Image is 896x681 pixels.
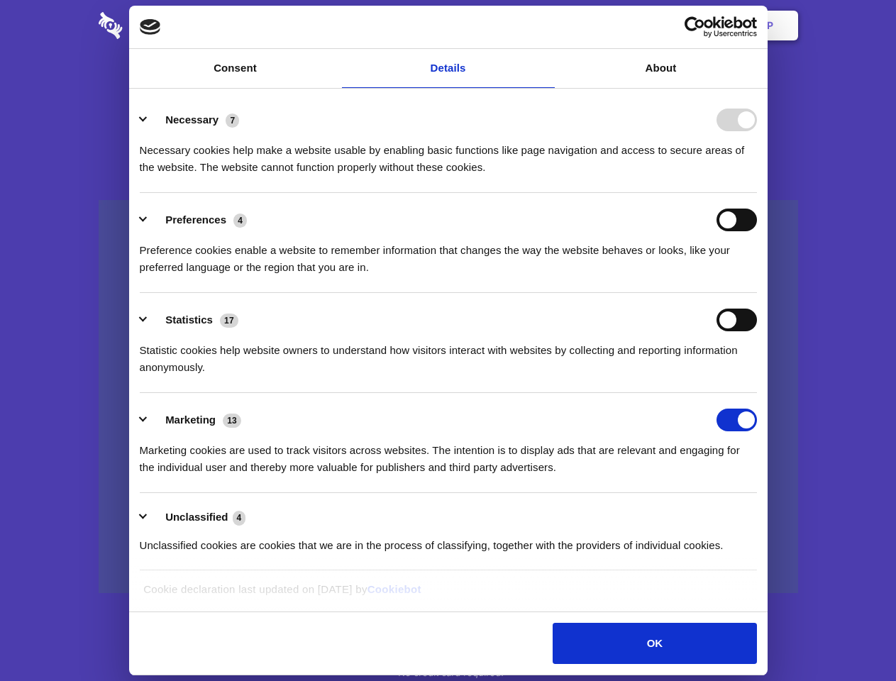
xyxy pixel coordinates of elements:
button: Necessary (7) [140,109,248,131]
span: 13 [223,414,241,428]
div: Preference cookies enable a website to remember information that changes the way the website beha... [140,231,757,276]
a: Login [643,4,705,48]
a: Wistia video thumbnail [99,200,798,594]
a: Usercentrics Cookiebot - opens in a new window [633,16,757,38]
label: Necessary [165,113,219,126]
a: Pricing [416,4,478,48]
div: Statistic cookies help website owners to understand how visitors interact with websites by collec... [140,331,757,376]
a: Consent [129,49,342,88]
label: Marketing [165,414,216,426]
a: Contact [575,4,641,48]
h4: Auto-redaction of sensitive data, encrypted data sharing and self-destructing private chats. Shar... [99,129,798,176]
span: 17 [220,314,238,328]
span: 7 [226,113,239,128]
iframe: Drift Widget Chat Controller [825,610,879,664]
button: Marketing (13) [140,409,250,431]
button: Preferences (4) [140,209,256,231]
img: logo-wordmark-white-trans-d4663122ce5f474addd5e946df7df03e33cb6a1c49d2221995e7729f52c070b2.svg [99,12,220,39]
div: Necessary cookies help make a website usable by enabling basic functions like page navigation and... [140,131,757,176]
button: Unclassified (4) [140,509,255,526]
a: Details [342,49,555,88]
div: Unclassified cookies are cookies that we are in the process of classifying, together with the pro... [140,526,757,554]
span: 4 [233,511,246,525]
span: 4 [233,214,247,228]
label: Preferences [165,214,226,226]
button: OK [553,623,756,664]
div: Cookie declaration last updated on [DATE] by [133,581,763,609]
label: Statistics [165,314,213,326]
button: Statistics (17) [140,309,248,331]
h1: Eliminate Slack Data Loss. [99,64,798,115]
a: Cookiebot [367,583,421,595]
a: About [555,49,768,88]
div: Marketing cookies are used to track visitors across websites. The intention is to display ads tha... [140,431,757,476]
img: logo [140,19,161,35]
